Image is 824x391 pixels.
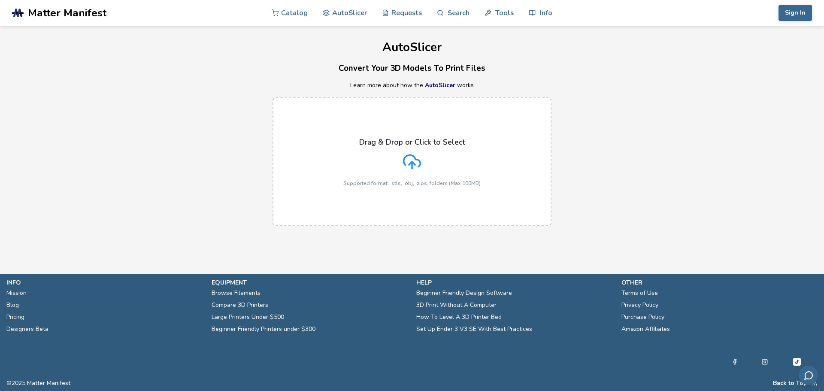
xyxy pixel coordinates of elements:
a: Facebook [732,357,738,367]
a: Pricing [6,311,24,323]
button: Send feedback via email [799,366,818,385]
a: 3D Print Without A Computer [416,299,497,311]
p: help [416,278,613,287]
a: Large Printers Under $500 [212,311,284,323]
button: Back to Top [773,380,807,387]
a: How To Level A 3D Printer Bed [416,311,502,323]
a: RSS Feed [812,380,818,387]
a: Instagram [762,357,768,367]
a: Mission [6,287,27,299]
a: Set Up Ender 3 V3 SE With Best Practices [416,323,532,335]
a: Terms of Use [621,287,658,299]
a: Browse Filaments [212,287,261,299]
a: Blog [6,299,19,311]
a: Designers Beta [6,323,48,335]
a: Beginner Friendly Design Software [416,287,512,299]
a: Tiktok [792,357,802,367]
p: Supported format: .stls, .obj, .zips, folders (Max 100MB) [343,180,481,186]
p: info [6,278,203,287]
p: other [621,278,818,287]
p: equipment [212,278,408,287]
span: Matter Manifest [28,7,106,19]
a: Purchase Policy [621,311,664,323]
button: Sign In [779,5,812,21]
a: AutoSlicer [425,81,455,89]
a: Compare 3D Printers [212,299,268,311]
p: Drag & Drop or Click to Select [359,138,465,146]
a: Beginner Friendly Printers under $300 [212,323,315,335]
a: Amazon Affiliates [621,323,670,335]
span: © 2025 Matter Manifest [6,380,70,387]
a: Privacy Policy [621,299,658,311]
